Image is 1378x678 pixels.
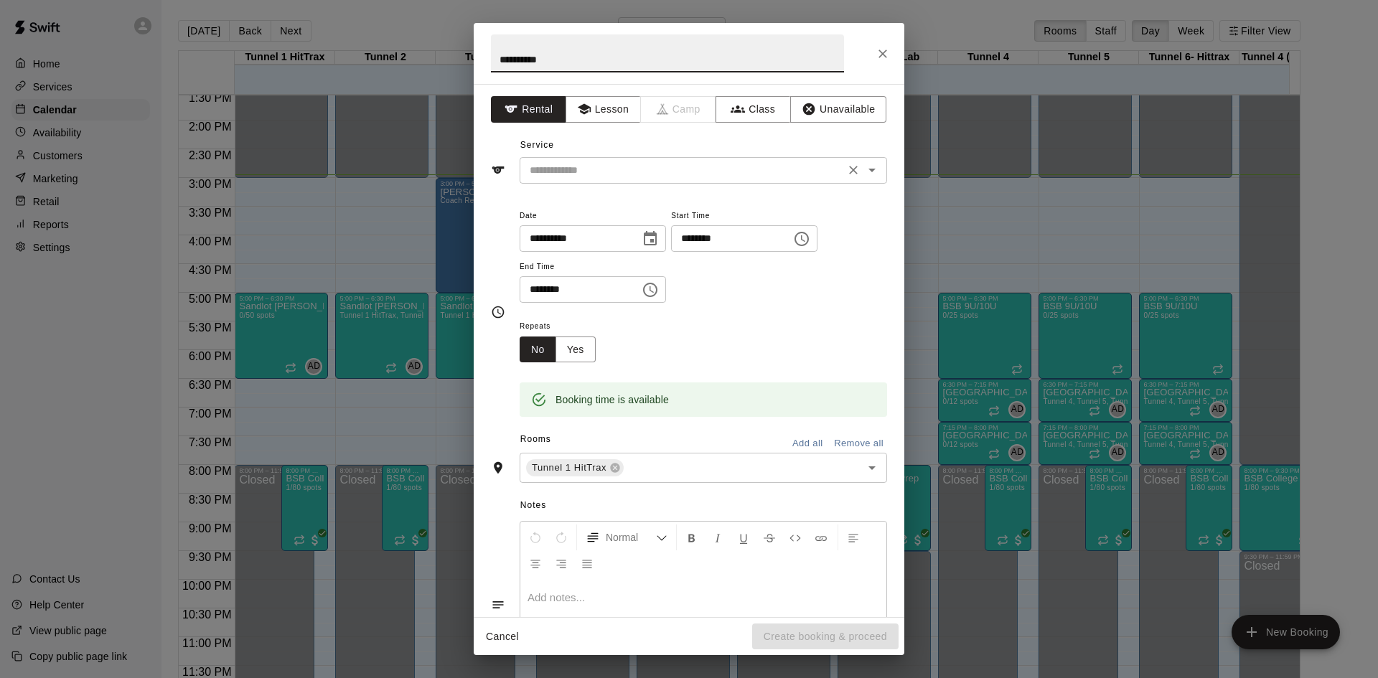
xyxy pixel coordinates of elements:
[757,524,782,550] button: Format Strikethrough
[520,336,596,363] div: outlined button group
[606,530,656,545] span: Normal
[523,550,548,576] button: Center Align
[520,140,554,150] span: Service
[790,96,886,123] button: Unavailable
[491,598,505,612] svg: Notes
[783,524,807,550] button: Insert Code
[830,433,887,455] button: Remove all
[809,524,833,550] button: Insert Link
[556,336,596,363] button: Yes
[580,524,673,550] button: Formatting Options
[549,550,573,576] button: Right Align
[787,225,816,253] button: Choose time, selected time is 3:00 PM
[680,524,704,550] button: Format Bold
[520,207,666,226] span: Date
[706,524,730,550] button: Format Italics
[731,524,756,550] button: Format Underline
[491,163,505,177] svg: Service
[523,524,548,550] button: Undo
[566,96,641,123] button: Lesson
[520,317,607,336] span: Repeats
[479,623,525,650] button: Cancel
[843,160,863,180] button: Clear
[549,524,573,550] button: Redo
[862,160,882,180] button: Open
[520,336,556,363] button: No
[841,524,866,550] button: Left Align
[870,41,896,67] button: Close
[784,433,830,455] button: Add all
[636,276,665,304] button: Choose time, selected time is 5:00 PM
[862,458,882,478] button: Open
[671,207,817,226] span: Start Time
[716,96,791,123] button: Class
[526,459,624,476] div: Tunnel 1 HitTrax
[520,434,551,444] span: Rooms
[526,461,612,475] span: Tunnel 1 HitTrax
[575,550,599,576] button: Justify Align
[491,96,566,123] button: Rental
[556,387,669,413] div: Booking time is available
[641,96,716,123] span: Camps can only be created in the Services page
[636,225,665,253] button: Choose date, selected date is Aug 20, 2025
[520,494,887,517] span: Notes
[491,461,505,475] svg: Rooms
[491,305,505,319] svg: Timing
[520,258,666,277] span: End Time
